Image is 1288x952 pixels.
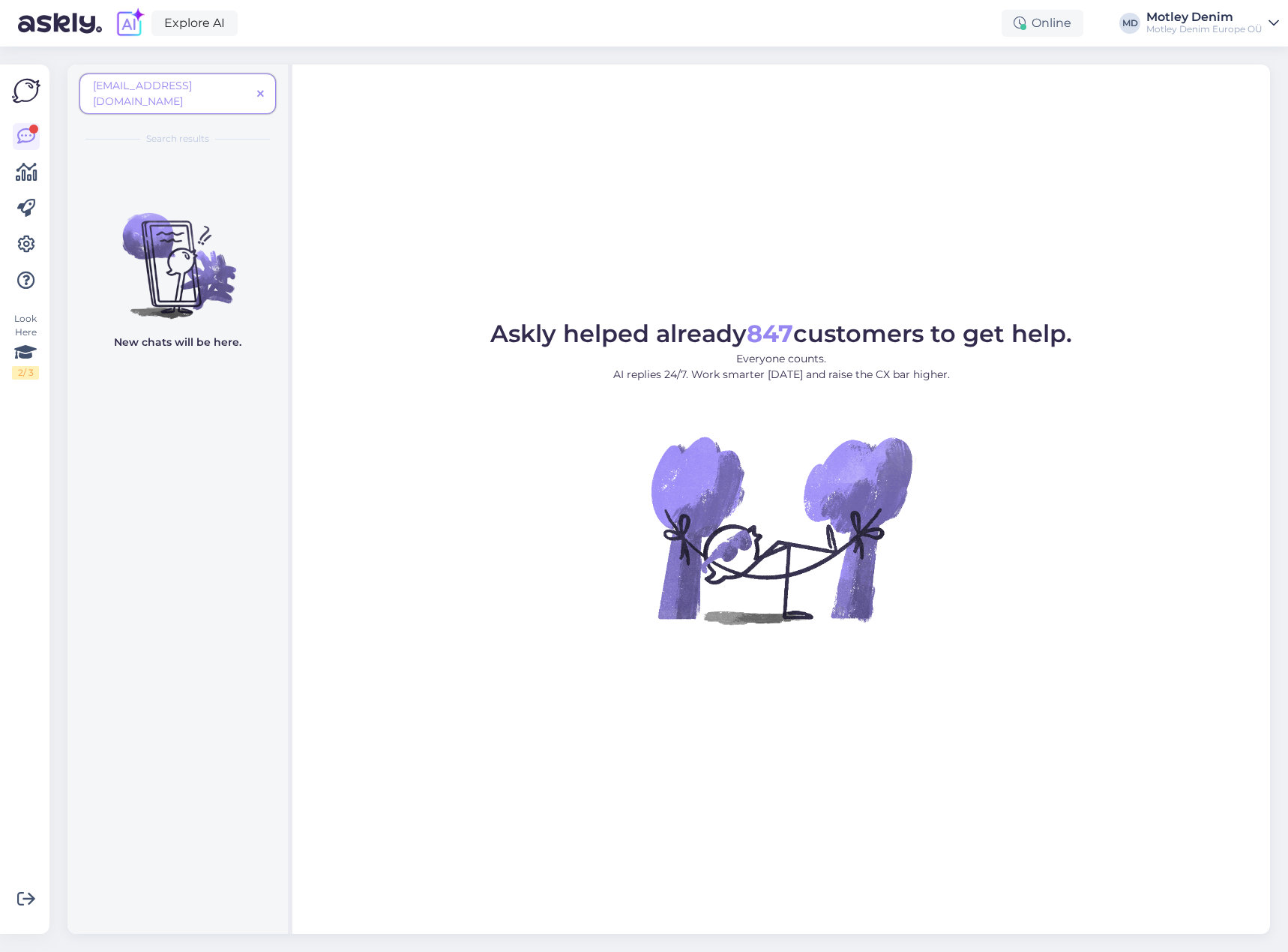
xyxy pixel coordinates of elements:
div: MD [1119,13,1140,34]
img: No Chat active [646,395,916,665]
p: Everyone counts. AI replies 24/7. Work smarter [DATE] and raise the CX bar higher. [490,351,1072,383]
span: [EMAIL_ADDRESS][DOMAIN_NAME] [93,79,192,108]
div: 2 / 3 [12,366,39,380]
img: Askly Logo [12,77,40,105]
div: Look Here [12,312,39,380]
div: Motley Denim Europe OÜ [1146,23,1263,35]
span: Askly helped already customers to get help. [490,319,1072,348]
a: Motley DenimMotley Denim Europe OÜ [1146,11,1279,35]
p: New chats will be here. [114,335,241,350]
img: explore-ai [114,8,145,39]
span: Search results [146,132,209,146]
div: Motley Denim [1146,11,1263,23]
a: Explore AI [151,11,238,36]
b: 847 [747,319,793,348]
img: No chats [67,186,288,321]
div: Online [1002,10,1083,37]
